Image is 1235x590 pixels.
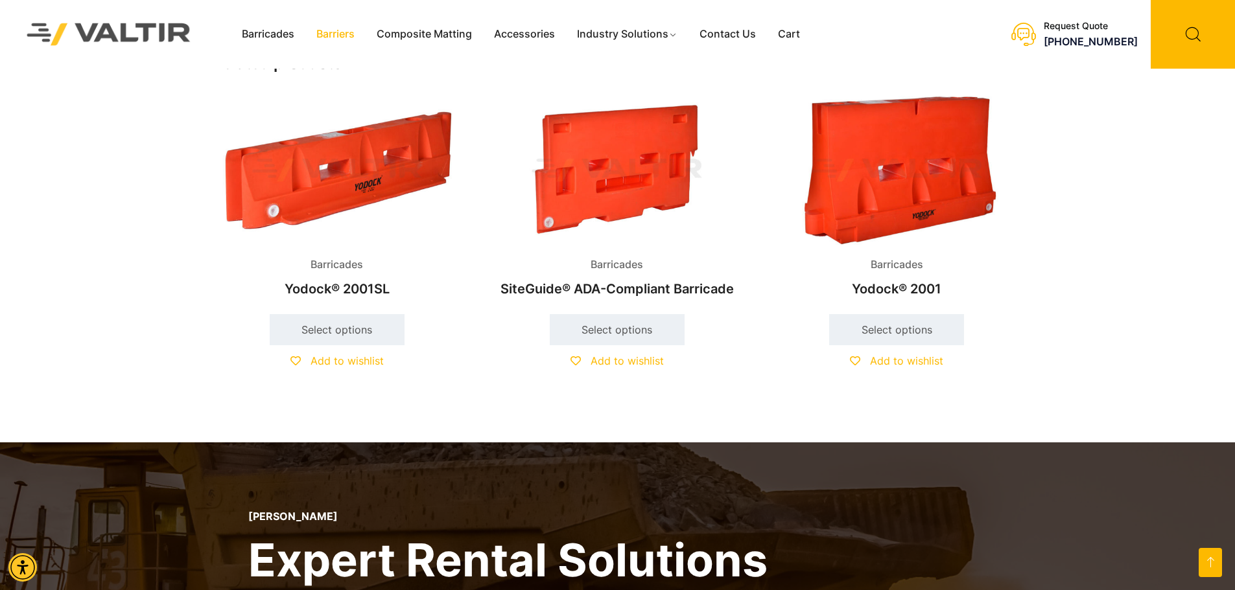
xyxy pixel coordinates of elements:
a: Add to wishlist [290,354,384,367]
h2: SiteGuide® ADA-Compliant Barricade [492,275,741,303]
a: BarricadesSiteGuide® ADA-Compliant Barricade [492,96,741,304]
a: Industry Solutions [566,25,688,44]
a: Contact Us [688,25,767,44]
span: Barricades [581,255,653,275]
a: Add to wishlist [570,354,664,367]
img: Barricades [213,96,462,245]
a: Accessories [483,25,566,44]
img: Barricades [492,96,741,245]
a: Select options for “SiteGuide® ADA-Compliant Barricade” [550,314,685,345]
div: Accessibility Menu [8,553,37,582]
a: Barricades [231,25,305,44]
a: Select options for “Yodock® 2001SL” [270,314,405,345]
div: Request Quote [1044,21,1138,32]
a: Barriers [305,25,366,44]
a: Cart [767,25,811,44]
span: Add to wishlist [870,354,943,367]
span: Barricades [301,255,373,275]
a: Add to wishlist [850,354,943,367]
img: Valtir Rentals [10,6,208,62]
span: Add to wishlist [311,354,384,367]
h2: Expert Rental Solutions [248,530,768,589]
h2: Yodock® 2001SL [213,275,462,303]
span: Barricades [861,255,933,275]
a: BarricadesYodock® 2001SL [213,96,462,304]
a: Select options for “Yodock® 2001” [829,314,964,345]
p: [PERSON_NAME] [248,510,768,523]
h2: Yodock® 2001 [772,275,1021,303]
a: BarricadesYodock® 2001 [772,96,1021,304]
img: Barricades [772,96,1021,245]
span: Add to wishlist [591,354,664,367]
a: Open this option [1199,548,1222,577]
a: Composite Matting [366,25,483,44]
a: call (888) 496-3625 [1044,35,1138,48]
